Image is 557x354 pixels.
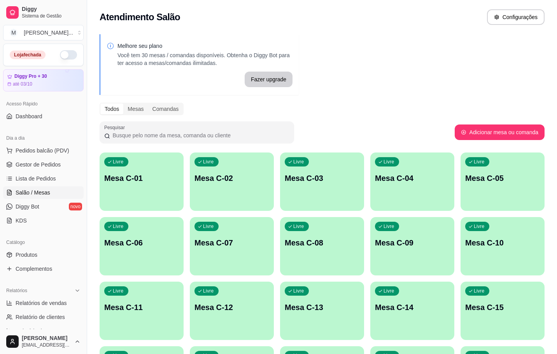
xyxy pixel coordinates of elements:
p: Mesa C-07 [194,237,269,248]
p: Livre [203,159,214,165]
button: Select a team [3,25,84,40]
button: LivreMesa C-04 [370,152,454,211]
p: Livre [203,288,214,294]
button: LivreMesa C-05 [461,152,545,211]
div: Todos [100,103,123,114]
p: Mesa C-09 [375,237,450,248]
div: Catálogo [3,236,84,249]
div: [PERSON_NAME] ... [24,29,73,37]
button: LivreMesa C-13 [280,282,364,340]
button: Pedidos balcão (PDV) [3,144,84,157]
span: Relatórios [6,287,27,294]
p: Mesa C-12 [194,302,269,313]
p: Mesa C-06 [104,237,179,248]
button: LivreMesa C-15 [461,282,545,340]
a: Produtos [3,249,84,261]
a: Gestor de Pedidos [3,158,84,171]
span: Gestor de Pedidos [16,161,61,168]
span: Relatórios de vendas [16,299,67,307]
div: Dia a dia [3,132,84,144]
p: Livre [474,288,485,294]
div: Comandas [148,103,183,114]
span: Diggy Bot [16,203,39,210]
span: Dashboard [16,112,42,120]
p: Livre [384,223,394,230]
p: Mesa C-13 [285,302,359,313]
p: Mesa C-01 [104,173,179,184]
span: Salão / Mesas [16,189,50,196]
span: Diggy [22,6,81,13]
p: Melhore seu plano [117,42,293,50]
button: LivreMesa C-03 [280,152,364,211]
span: M [10,29,18,37]
p: Mesa C-15 [465,302,540,313]
a: DiggySistema de Gestão [3,3,84,22]
a: Dashboard [3,110,84,123]
p: Livre [384,288,394,294]
span: Relatório de mesas [16,327,63,335]
a: Diggy Botnovo [3,200,84,213]
p: Livre [474,159,485,165]
p: Mesa C-08 [285,237,359,248]
p: Livre [113,159,124,165]
input: Pesquisar [110,131,289,139]
a: KDS [3,214,84,227]
p: Livre [113,223,124,230]
button: LivreMesa C-07 [190,217,274,275]
a: Relatório de mesas [3,325,84,337]
p: Livre [113,288,124,294]
p: Livre [293,288,304,294]
article: Diggy Pro + 30 [14,74,47,79]
p: Mesa C-03 [285,173,359,184]
button: LivreMesa C-14 [370,282,454,340]
p: Livre [474,223,485,230]
p: Mesa C-05 [465,173,540,184]
a: Lista de Pedidos [3,172,84,185]
a: Salão / Mesas [3,186,84,199]
button: LivreMesa C-02 [190,152,274,211]
article: até 03/10 [13,81,32,87]
p: Livre [293,223,304,230]
p: Livre [384,159,394,165]
button: LivreMesa C-11 [100,282,184,340]
p: Mesa C-11 [104,302,179,313]
a: Relatório de clientes [3,311,84,323]
span: [PERSON_NAME] [22,335,71,342]
p: Livre [203,223,214,230]
label: Pesquisar [104,124,128,131]
p: Você tem 30 mesas / comandas disponíveis. Obtenha o Diggy Bot para ter acesso a mesas/comandas il... [117,51,293,67]
p: Mesa C-10 [465,237,540,248]
h2: Atendimento Salão [100,11,180,23]
button: Fazer upgrade [245,72,293,87]
button: [PERSON_NAME][EMAIL_ADDRESS][DOMAIN_NAME] [3,332,84,351]
button: LivreMesa C-01 [100,152,184,211]
p: Mesa C-02 [194,173,269,184]
button: LivreMesa C-09 [370,217,454,275]
span: [EMAIL_ADDRESS][DOMAIN_NAME] [22,342,71,348]
button: Configurações [487,9,545,25]
button: Alterar Status [60,50,77,60]
span: Pedidos balcão (PDV) [16,147,69,154]
a: Complementos [3,263,84,275]
span: KDS [16,217,27,224]
div: Mesas [123,103,148,114]
button: LivreMesa C-12 [190,282,274,340]
div: Loja fechada [10,51,46,59]
button: LivreMesa C-08 [280,217,364,275]
div: Acesso Rápido [3,98,84,110]
button: LivreMesa C-10 [461,217,545,275]
button: LivreMesa C-06 [100,217,184,275]
a: Relatórios de vendas [3,297,84,309]
span: Produtos [16,251,37,259]
span: Sistema de Gestão [22,13,81,19]
span: Relatório de clientes [16,313,65,321]
p: Livre [293,159,304,165]
span: Lista de Pedidos [16,175,56,182]
span: Complementos [16,265,52,273]
p: Mesa C-14 [375,302,450,313]
p: Mesa C-04 [375,173,450,184]
a: Diggy Pro + 30até 03/10 [3,69,84,91]
button: Adicionar mesa ou comanda [455,124,545,140]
